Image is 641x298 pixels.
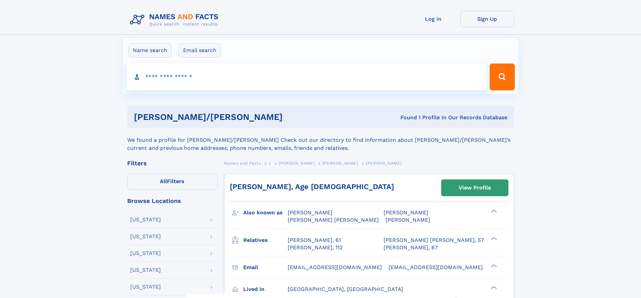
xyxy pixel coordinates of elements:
span: [PERSON_NAME] [384,209,428,216]
a: J [269,159,271,167]
div: Filters [127,160,217,166]
div: [US_STATE] [130,234,161,239]
span: [PERSON_NAME] [288,209,332,216]
h3: Relatives [243,235,288,246]
label: Name search [129,43,172,57]
span: [PERSON_NAME] [366,161,402,166]
div: Found 1 Profile In Our Records Database [342,114,507,121]
span: All [160,178,167,184]
a: [PERSON_NAME], 67 [384,244,438,251]
a: View Profile [441,180,508,196]
a: [PERSON_NAME] [279,159,315,167]
h1: [PERSON_NAME]/[PERSON_NAME] [134,113,342,121]
label: Email search [179,43,221,57]
span: J [269,161,271,166]
label: Filters [127,174,217,190]
a: [PERSON_NAME] [PERSON_NAME], 57 [384,237,484,244]
div: [US_STATE] [130,267,161,273]
span: [PERSON_NAME] [386,217,430,223]
span: [EMAIL_ADDRESS][DOMAIN_NAME] [389,264,483,270]
span: [PERSON_NAME] [322,161,358,166]
div: Browse Locations [127,198,217,204]
a: Log In [406,11,460,27]
div: ❯ [489,209,497,213]
h3: Also known as [243,207,288,218]
div: ❯ [489,236,497,241]
a: [PERSON_NAME], 112 [288,244,343,251]
div: [US_STATE] [130,284,161,290]
input: search input [127,63,487,90]
a: Names and Facts [224,159,261,167]
span: [EMAIL_ADDRESS][DOMAIN_NAME] [288,264,382,270]
div: ❯ [489,285,497,290]
span: [PERSON_NAME] [279,161,315,166]
div: We found a profile for [PERSON_NAME]/[PERSON_NAME] Check out our directory to find information ab... [127,128,514,152]
div: ❯ [489,263,497,268]
a: [PERSON_NAME], 61 [288,237,341,244]
div: [US_STATE] [130,217,161,222]
span: [GEOGRAPHIC_DATA], [GEOGRAPHIC_DATA] [288,286,403,292]
h3: Lived in [243,284,288,295]
a: Sign Up [460,11,514,27]
div: [US_STATE] [130,251,161,256]
a: [PERSON_NAME] [322,159,358,167]
h3: Email [243,262,288,273]
span: [PERSON_NAME] [PERSON_NAME] [288,217,379,223]
a: [PERSON_NAME], Age [DEMOGRAPHIC_DATA] [230,182,394,191]
img: Logo Names and Facts [127,11,224,29]
button: Search Button [490,63,514,90]
div: View Profile [459,180,491,196]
